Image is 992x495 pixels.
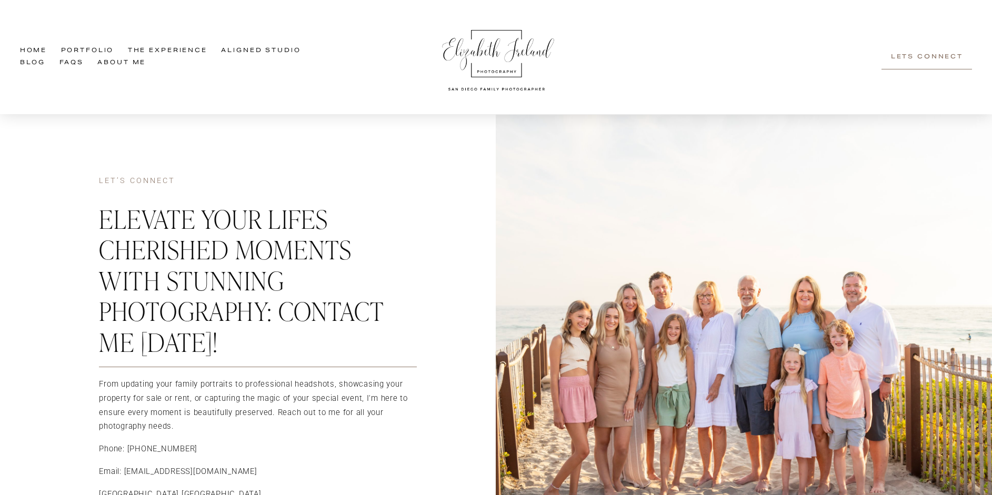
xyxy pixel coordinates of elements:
h2: Elevate Your lifes cherished Moments with Stunning Photography: Contact Me [DATE]! [99,203,416,357]
a: Lets Connect [881,45,972,69]
img: Elizabeth Ireland Photography San Diego Family Photographer [436,20,557,95]
a: About Me [97,57,146,69]
a: FAQs [59,57,84,69]
a: Aligned Studio [221,45,300,57]
p: From updating your family portraits to professional headshots, showcasing your property for sale ... [99,377,416,433]
a: folder dropdown [128,45,207,57]
a: Portfolio [61,45,114,57]
h4: Let’s COnnect [99,176,416,186]
a: Home [20,45,47,57]
a: Blog [20,57,45,69]
p: Phone: [PHONE_NUMBER] [99,442,416,456]
span: The Experience [128,46,207,57]
p: Email: [EMAIL_ADDRESS][DOMAIN_NAME] [99,464,416,479]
